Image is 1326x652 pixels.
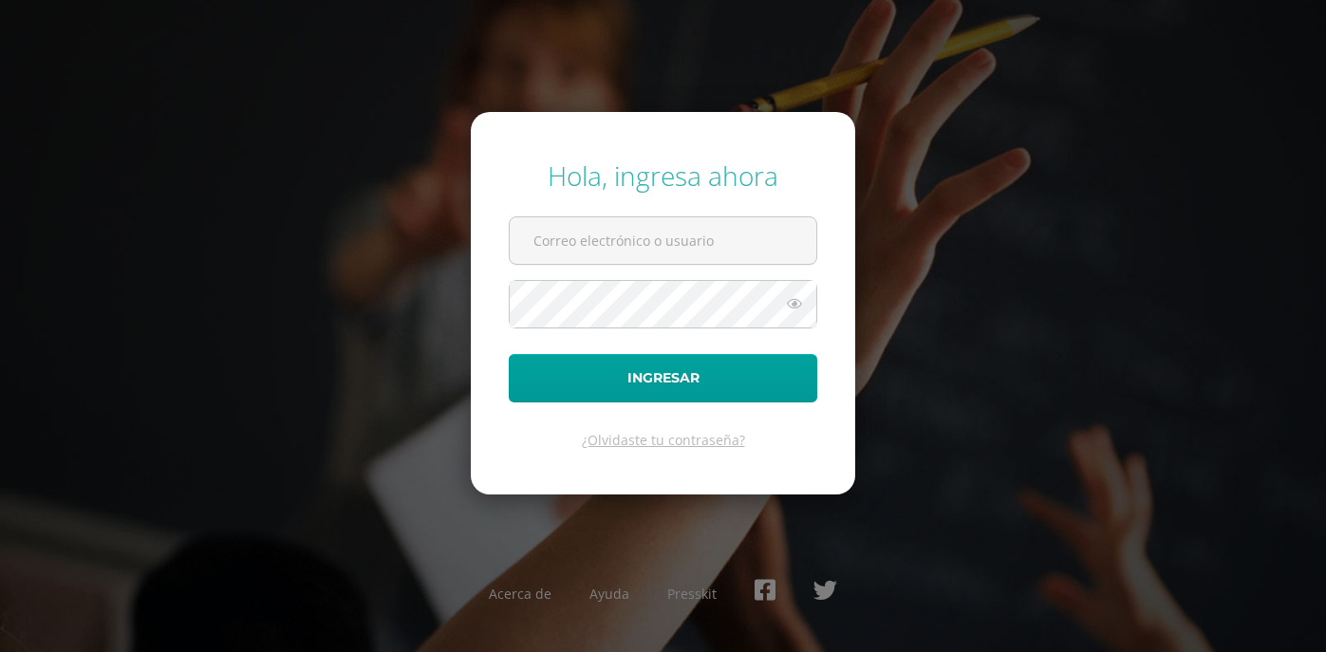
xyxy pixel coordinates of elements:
[509,354,817,402] button: Ingresar
[667,585,717,603] a: Presskit
[509,158,817,194] div: Hola, ingresa ahora
[510,217,816,264] input: Correo electrónico o usuario
[582,431,745,449] a: ¿Olvidaste tu contraseña?
[589,585,629,603] a: Ayuda
[489,585,551,603] a: Acerca de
